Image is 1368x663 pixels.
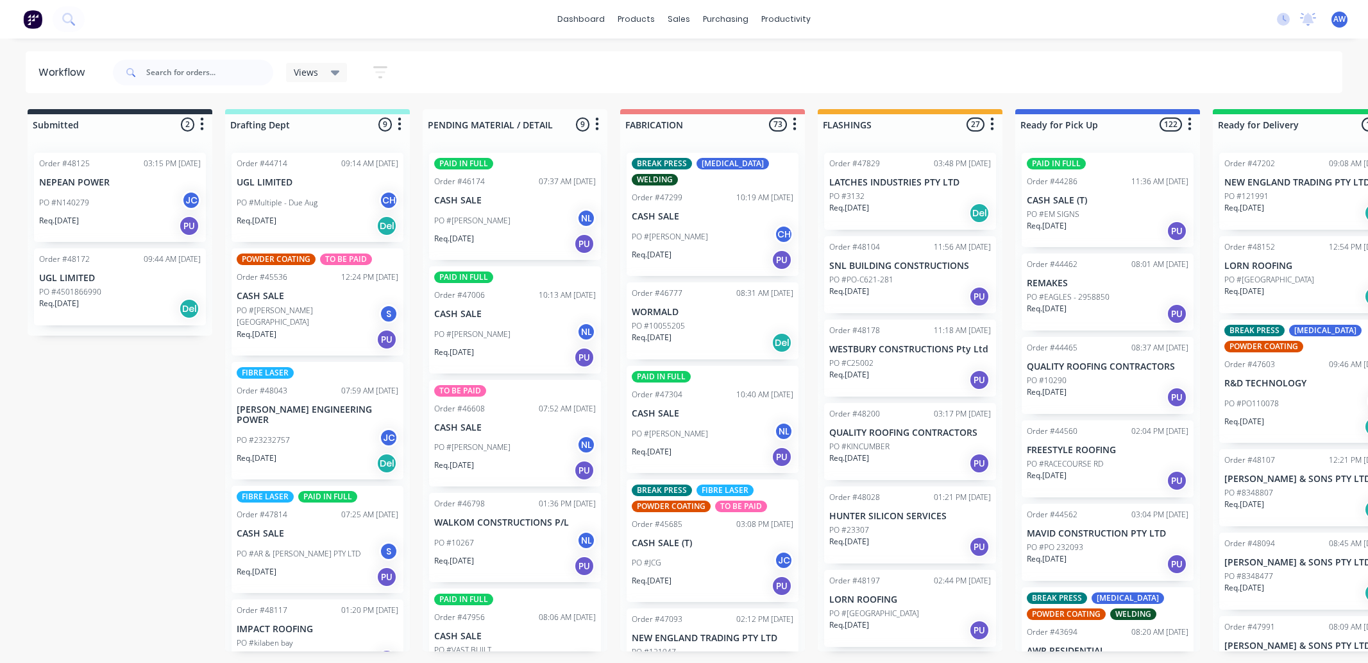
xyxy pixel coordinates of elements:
[736,389,793,400] div: 10:40 AM [DATE]
[632,408,793,419] p: CASH SALE
[632,332,671,343] p: Req. [DATE]
[237,528,398,539] p: CASH SALE
[434,215,511,227] p: PO #[PERSON_NAME]
[232,153,403,242] div: Order #4471409:14 AM [DATE]UGL LIMITEDPO #Multiple - Due AugCHReq.[DATE]Del
[39,286,101,298] p: PO #4501866990
[829,369,869,381] p: Req. [DATE]
[237,566,276,578] p: Req. [DATE]
[232,486,403,593] div: FIBRE LASERPAID IN FULLOrder #4781407:25 AM [DATE]CASH SALEPO #AR & [PERSON_NAME] PTY LTDSReq.[DA...
[1131,426,1188,437] div: 02:04 PM [DATE]
[376,216,397,236] div: Del
[1027,592,1087,604] div: BREAK PRESS
[632,428,708,440] p: PO #[PERSON_NAME]
[829,158,880,169] div: Order #47829
[237,548,360,560] p: PO #AR & [PERSON_NAME] PTY LTD
[179,216,199,236] div: PU
[627,153,798,276] div: BREAK PRESS[MEDICAL_DATA]WELDINGOrder #4729910:19 AM [DATE]CASH SALEPO #[PERSON_NAME]CHReq.[DATE]PU
[1224,538,1275,549] div: Order #48094
[577,322,596,341] div: NL
[294,65,318,79] span: Views
[1027,158,1086,169] div: PAID IN FULL
[1224,341,1303,352] div: POWDER COATING
[1333,13,1346,25] span: AW
[574,556,595,576] div: PU
[1224,398,1279,409] p: PO #PO110078
[341,271,398,283] div: 12:24 PM [DATE]
[1224,571,1273,582] p: PO #8348477
[434,385,486,397] div: TO BE PAID
[39,158,90,169] div: Order #48125
[341,509,398,521] div: 07:25 AM [DATE]
[1022,254,1194,331] div: Order #4446208:01 AM [DATE]REMAKESPO #EAGLES - 2958850Req.[DATE]PU
[429,266,601,374] div: PAID IN FULLOrder #4700610:13 AM [DATE]CASH SALEPO #[PERSON_NAME]NLReq.[DATE]PU
[237,305,379,328] p: PO #[PERSON_NAME][GEOGRAPHIC_DATA]
[1131,176,1188,187] div: 11:36 AM [DATE]
[736,192,793,203] div: 10:19 AM [DATE]
[1167,470,1187,491] div: PU
[1027,278,1188,289] p: REMAKES
[632,538,793,549] p: CASH SALE (T)
[1131,626,1188,638] div: 08:20 AM [DATE]
[434,309,596,320] p: CASH SALE
[1027,509,1077,521] div: Order #44562
[1027,375,1067,386] p: PO #10290
[934,575,991,587] div: 02:44 PM [DATE]
[237,215,276,227] p: Req. [DATE]
[237,404,398,426] p: [PERSON_NAME] ENGINEERING POWER
[237,605,287,616] div: Order #48117
[632,249,671,261] p: Req. [DATE]
[627,282,798,359] div: Order #4677708:31 AM [DATE]WORMALDPO #10055205Req.[DATE]Del
[774,225,793,244] div: CH
[969,370,990,390] div: PU
[1224,621,1275,633] div: Order #47991
[146,60,273,85] input: Search for orders...
[934,492,991,503] div: 01:21 PM [DATE]
[1027,386,1067,398] p: Req. [DATE]
[298,491,357,503] div: PAID IN FULL
[1027,646,1188,657] p: AWR RESIDENTIAL
[1027,626,1077,638] div: Order #43694
[341,385,398,397] div: 07:59 AM [DATE]
[1027,342,1077,354] div: Order #44465
[574,347,595,368] div: PU
[237,291,398,302] p: CASH SALE
[577,209,596,228] div: NL
[969,286,990,307] div: PU
[697,485,754,496] div: FIBRE LASER
[829,619,869,631] p: Req. [DATE]
[1224,582,1264,594] p: Req. [DATE]
[829,441,890,452] p: PO #KINCUMBER
[829,492,880,503] div: Order #48028
[632,231,708,243] p: PO #[PERSON_NAME]
[632,485,692,496] div: BREAK PRESS
[824,403,996,480] div: Order #4820003:17 PM [DATE]QUALITY ROOFING CONTRACTORSPO #KINCUMBERReq.[DATE]PU
[1224,499,1264,510] p: Req. [DATE]
[829,286,869,297] p: Req. [DATE]
[632,307,793,318] p: WORMALD
[1027,259,1077,270] div: Order #44462
[39,254,90,265] div: Order #48172
[1131,259,1188,270] div: 08:01 AM [DATE]
[39,197,89,209] p: PO #N140279
[434,422,596,433] p: CASH SALE
[829,575,880,587] div: Order #48197
[182,191,201,210] div: JC
[434,233,474,245] p: Req. [DATE]
[829,177,991,188] p: LATCHES INDUSTRIES PTY LTD
[736,614,793,625] div: 02:12 PM [DATE]
[237,197,317,209] p: PO #Multiple - Due Aug
[23,10,42,29] img: Factory
[39,177,201,188] p: NEPEAN POWER
[829,325,880,336] div: Order #48178
[429,380,601,487] div: TO BE PAIDOrder #4660807:52 AM [DATE]CASH SALEPO #[PERSON_NAME]NLReq.[DATE]PU
[1022,337,1194,414] div: Order #4446508:37 AM [DATE]QUALITY ROOFING CONTRACTORSPO #10290Req.[DATE]PU
[434,195,596,206] p: CASH SALE
[824,153,996,230] div: Order #4782903:48 PM [DATE]LATCHES INDUSTRIES PTY LTDPO #3132Req.[DATE]Del
[632,614,682,625] div: Order #47093
[237,385,287,397] div: Order #48043
[379,542,398,561] div: S
[736,288,793,299] div: 08:31 AM [DATE]
[237,177,398,188] p: UGL LIMITED
[755,10,817,29] div: productivity
[1131,342,1188,354] div: 08:37 AM [DATE]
